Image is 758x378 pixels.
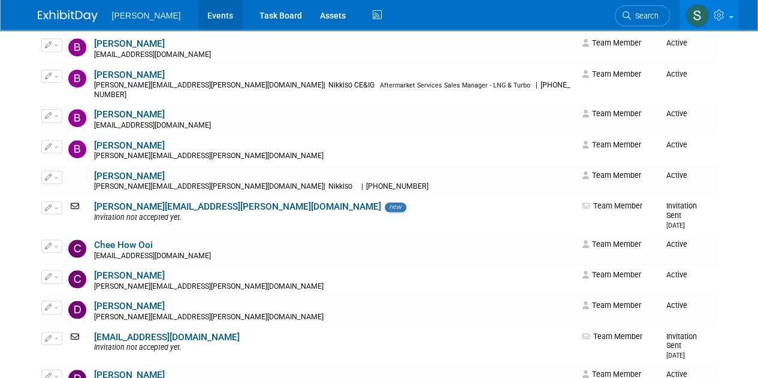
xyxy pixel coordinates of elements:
img: Brad Gholson [68,69,86,87]
small: [DATE] [666,352,684,359]
a: Chee How Ooi [94,240,153,250]
span: Invitation Sent [666,201,696,229]
div: [PERSON_NAME][EMAIL_ADDRESS][PERSON_NAME][DOMAIN_NAME] [94,282,575,292]
div: Invitation not accepted yet. [94,343,575,353]
a: [PERSON_NAME] [94,171,165,182]
div: [EMAIL_ADDRESS][DOMAIN_NAME] [94,252,575,261]
img: Dhairya Mehta [68,301,86,319]
img: Byron Talbot [68,171,86,189]
span: | [361,182,363,190]
span: new [385,202,406,212]
div: Invitation not accepted yet. [94,213,575,223]
span: Active [666,38,687,47]
span: Search [631,11,659,20]
a: [PERSON_NAME] [94,270,165,281]
span: Team Member [582,109,641,118]
div: [EMAIL_ADDRESS][DOMAIN_NAME] [94,121,575,131]
span: Team Member [582,332,642,341]
span: Active [666,240,687,249]
img: Brian McGinley [68,140,86,158]
a: [PERSON_NAME] [94,301,165,312]
div: [PERSON_NAME][EMAIL_ADDRESS][PERSON_NAME][DOMAIN_NAME] [94,313,575,322]
span: Invitation Sent [666,332,696,360]
span: Active [666,171,687,180]
a: [PERSON_NAME] [94,109,165,120]
span: Team Member [582,69,641,78]
span: Active [666,69,687,78]
div: [PERSON_NAME][EMAIL_ADDRESS][PERSON_NAME][DOMAIN_NAME] [94,182,575,192]
img: Bill Brigham [68,38,86,56]
span: Active [666,109,687,118]
span: Team Member [582,301,641,310]
span: Team Member [582,38,641,47]
a: Search [615,5,670,26]
a: [PERSON_NAME][EMAIL_ADDRESS][PERSON_NAME][DOMAIN_NAME] [94,201,381,212]
span: Aftermarket Services Sales Manager - LNG & Turbo [380,81,530,89]
span: Active [666,140,687,149]
a: [EMAIL_ADDRESS][DOMAIN_NAME] [94,332,240,343]
div: [PERSON_NAME][EMAIL_ADDRESS][PERSON_NAME][DOMAIN_NAME] [94,152,575,161]
img: Skye Tuinei [686,4,709,27]
span: [PHONE_NUMBER] [94,81,570,99]
span: Active [666,301,687,310]
span: [PHONE_NUMBER] [363,182,432,190]
span: Nikkiso CE&IG [325,81,378,89]
a: [PERSON_NAME] [94,140,165,151]
span: Team Member [582,201,642,210]
img: ExhibitDay [38,10,98,22]
span: Team Member [582,171,641,180]
a: [PERSON_NAME] [94,38,165,49]
span: Nikkiso [325,182,356,190]
span: Team Member [582,240,641,249]
small: [DATE] [666,222,684,229]
span: | [324,182,325,190]
a: [PERSON_NAME] [94,69,165,80]
div: [EMAIL_ADDRESS][DOMAIN_NAME] [94,50,575,60]
div: [PERSON_NAME][EMAIL_ADDRESS][PERSON_NAME][DOMAIN_NAME] [94,81,575,99]
span: Team Member [582,270,641,279]
img: Cody Patrick [68,270,86,288]
span: [PERSON_NAME] [112,11,181,20]
span: Team Member [582,140,641,149]
span: | [536,81,537,89]
img: Brian Jones [68,109,86,127]
span: Active [666,270,687,279]
span: | [324,81,325,89]
img: Chee How Ooi [68,240,86,258]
